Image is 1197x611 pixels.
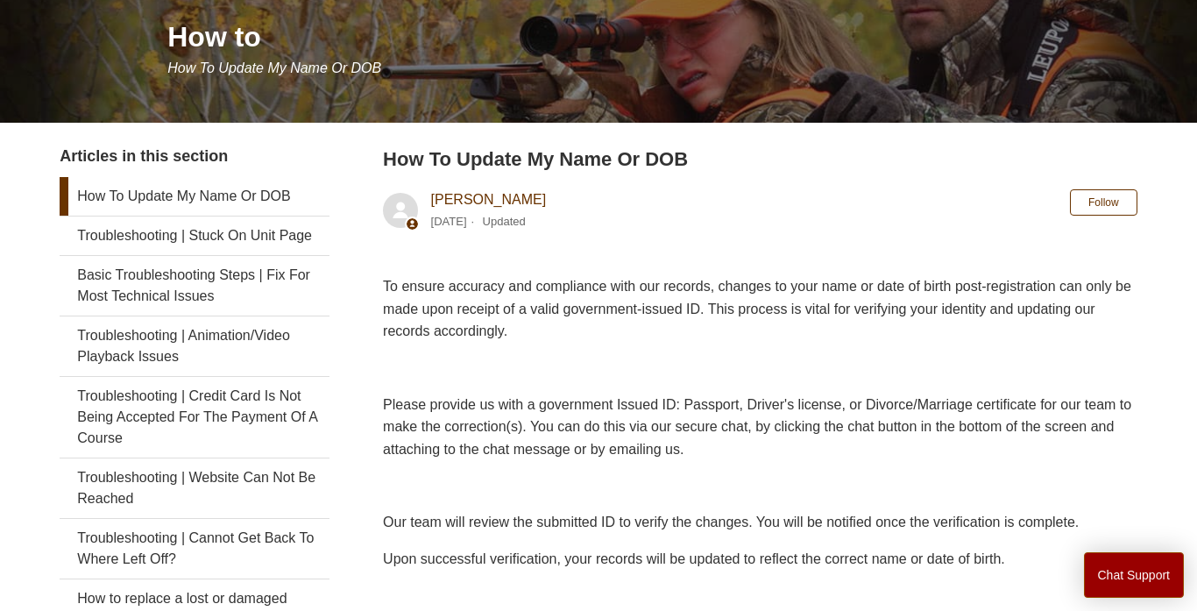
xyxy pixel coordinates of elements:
[383,145,1137,174] h2: How To Update My Name Or DOB
[60,177,329,216] a: How To Update My Name Or DOB
[167,16,1137,58] h1: How to
[431,192,547,207] a: [PERSON_NAME]
[60,519,329,579] a: Troubleshooting | Cannot Get Back To Where Left Off?
[1084,552,1185,598] button: Chat Support
[383,515,1079,529] span: Our team will review the submitted ID to verify the changes. You will be notified once the verifi...
[60,256,329,316] a: Basic Troubleshooting Steps | Fix For Most Technical Issues
[167,60,381,75] span: How To Update My Name Or DOB
[60,316,329,376] a: Troubleshooting | Animation/Video Playback Issues
[483,215,526,228] li: Updated
[60,147,228,165] span: Articles in this section
[383,397,1131,457] span: Please provide us with a government Issued ID: Passport, Driver's license, or Divorce/Marriage ce...
[1070,189,1137,216] button: Follow Article
[60,458,329,518] a: Troubleshooting | Website Can Not Be Reached
[60,377,329,458] a: Troubleshooting | Credit Card Is Not Being Accepted For The Payment Of A Course
[383,275,1137,343] p: To ensure accuracy and compliance with our records, changes to your name or date of birth post-re...
[60,217,329,255] a: Troubleshooting | Stuck On Unit Page
[431,215,467,228] time: 04/08/2025, 12:08
[383,548,1137,571] p: Upon successful verification, your records will be updated to reflect the correct name or date of...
